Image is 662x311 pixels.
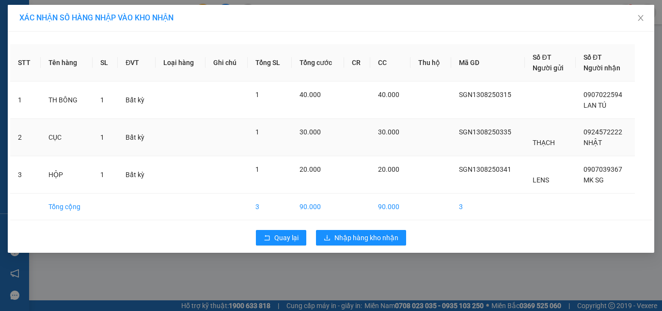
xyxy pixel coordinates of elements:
[10,119,41,156] td: 2
[41,194,93,220] td: Tổng cộng
[292,194,344,220] td: 90.000
[324,234,331,242] span: download
[248,194,291,220] td: 3
[299,165,321,173] span: 20.000
[583,53,602,61] span: Số ĐT
[583,91,622,98] span: 0907022594
[583,139,602,147] span: NHẬT
[248,44,291,82] th: Tổng SL
[100,171,104,179] span: 1
[378,165,399,173] span: 20.000
[533,176,549,184] span: LENS
[93,44,118,82] th: SL
[292,44,344,82] th: Tổng cước
[10,44,41,82] th: STT
[583,64,620,72] span: Người nhận
[370,194,410,220] td: 90.000
[118,82,155,119] td: Bất kỳ
[299,128,321,136] span: 30.000
[19,13,173,22] span: XÁC NHẬN SỐ HÀNG NHẬP VÀO KHO NHẬN
[459,128,511,136] span: SGN1308250335
[334,232,398,243] span: Nhập hàng kho nhận
[637,14,645,22] span: close
[378,128,399,136] span: 30.000
[41,82,93,119] td: TH BÔNG
[274,232,299,243] span: Quay lại
[255,165,259,173] span: 1
[583,165,622,173] span: 0907039367
[316,230,406,246] button: downloadNhập hàng kho nhận
[118,44,155,82] th: ĐVT
[533,139,555,147] span: THẠCH
[344,44,370,82] th: CR
[459,165,511,173] span: SGN1308250341
[459,91,511,98] span: SGN1308250315
[156,44,206,82] th: Loại hàng
[255,91,259,98] span: 1
[41,119,93,156] td: CỤC
[583,176,604,184] span: MK SG
[533,53,551,61] span: Số ĐT
[10,156,41,194] td: 3
[41,44,93,82] th: Tên hàng
[627,5,654,32] button: Close
[118,156,155,194] td: Bất kỳ
[410,44,451,82] th: Thu hộ
[370,44,410,82] th: CC
[205,44,248,82] th: Ghi chú
[451,194,525,220] td: 3
[41,156,93,194] td: HỘP
[299,91,321,98] span: 40.000
[255,128,259,136] span: 1
[118,119,155,156] td: Bất kỳ
[264,234,270,242] span: rollback
[100,96,104,104] span: 1
[451,44,525,82] th: Mã GD
[378,91,399,98] span: 40.000
[10,82,41,119] td: 1
[533,64,564,72] span: Người gửi
[583,128,622,136] span: 0924572222
[100,133,104,141] span: 1
[256,230,306,246] button: rollbackQuay lại
[583,101,606,109] span: LAN TÚ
